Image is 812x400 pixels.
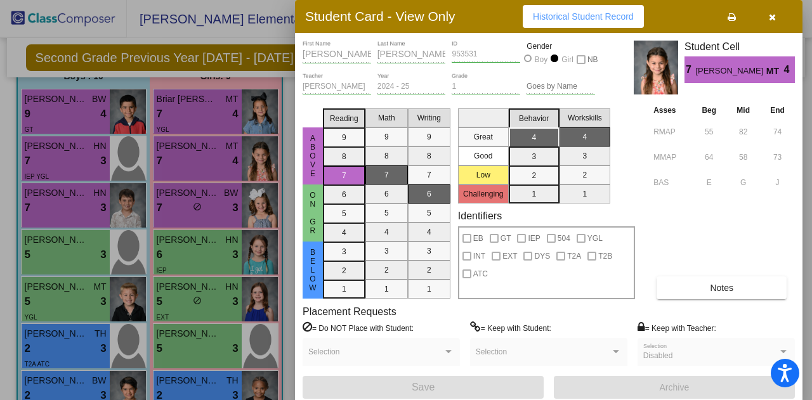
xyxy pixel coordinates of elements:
div: Girl [561,54,573,65]
input: assessment [653,122,688,141]
span: IEP [528,231,540,246]
th: Beg [691,103,726,117]
span: T2A [567,248,581,264]
span: ATC [473,266,488,281]
span: INT [473,248,485,264]
span: GT [501,231,511,246]
span: T2B [598,248,612,264]
span: YGL [587,231,603,246]
input: assessment [653,148,688,167]
span: Archive [660,382,690,392]
span: Disabled [643,351,673,360]
span: Historical Student Record [533,11,634,22]
button: Notes [657,276,787,299]
span: [PERSON_NAME] [695,65,766,78]
h3: Student Card - View Only [305,8,455,24]
label: Placement Requests [303,306,396,318]
mat-label: Gender [527,41,595,52]
span: Notes [710,283,733,293]
span: 504 [558,231,570,246]
label: = Keep with Student: [470,321,551,334]
span: Save [412,382,435,392]
span: 7 [684,62,695,77]
th: Mid [726,103,760,117]
span: On Gr [307,191,318,235]
span: NB [587,52,598,67]
input: assessment [653,173,688,192]
span: DYS [534,248,550,264]
span: EB [473,231,483,246]
input: teacher [303,82,371,91]
div: Boy [534,54,548,65]
label: Identifiers [458,210,502,222]
input: Enter ID [452,50,520,59]
button: Archive [554,376,795,399]
label: = Do NOT Place with Student: [303,321,414,334]
span: MT [766,65,784,78]
button: Save [303,376,544,399]
span: 4 [784,62,795,77]
input: grade [452,82,520,91]
label: = Keep with Teacher: [638,321,716,334]
input: year [377,82,446,91]
span: Above [307,134,318,178]
input: goes by name [527,82,595,91]
th: Asses [650,103,691,117]
th: End [760,103,795,117]
button: Historical Student Record [523,5,644,28]
h3: Student Cell [684,41,795,53]
span: EXT [502,248,517,264]
span: Below [307,248,318,292]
